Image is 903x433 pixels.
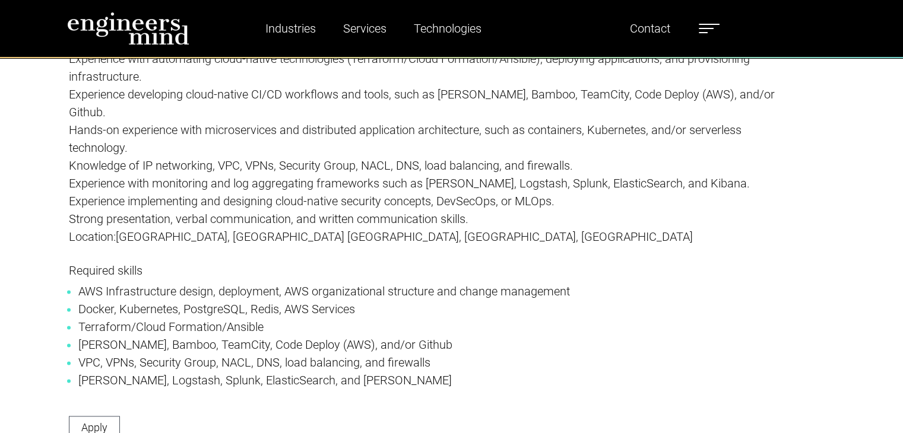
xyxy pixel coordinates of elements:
[78,300,786,318] li: Docker, Kubernetes, PostgreSQL, Redis, AWS Services
[261,15,321,42] a: Industries
[69,263,796,278] h5: Required skills
[67,12,189,45] img: logo
[69,157,796,174] p: Knowledge of IP networking, VPC, VPNs, Security Group, NACL, DNS, load balancing, and firewalls.
[69,228,796,246] p: Location:[GEOGRAPHIC_DATA], [GEOGRAPHIC_DATA] [GEOGRAPHIC_DATA], [GEOGRAPHIC_DATA], [GEOGRAPHIC_D...
[78,371,786,389] li: [PERSON_NAME], Logstash, Splunk, ElasticSearch, and [PERSON_NAME]
[78,354,786,371] li: VPC, VPNs, Security Group, NACL, DNS, load balancing, and firewalls
[625,15,675,42] a: Contact
[69,174,796,192] p: Experience with monitoring and log aggregating frameworks such as [PERSON_NAME], Logstash, Splunk...
[78,336,786,354] li: [PERSON_NAME], Bamboo, TeamCity, Code Deploy (AWS), and/or Github
[409,15,486,42] a: Technologies
[69,50,796,85] p: Experience with automating cloud-native technologies (Terraform/Cloud Formation/Ansible), deployi...
[78,318,786,336] li: Terraform/Cloud Formation/Ansible
[69,85,796,121] p: Experience developing cloud-native CI/CD workflows and tools, such as [PERSON_NAME], Bamboo, Team...
[78,282,786,300] li: AWS Infrastructure design, deployment, AWS organizational structure and change management
[69,210,796,228] p: Strong presentation, verbal communication, and written communication skills.
[69,121,796,157] p: Hands-on experience with microservices and distributed application architecture, such as containe...
[338,15,391,42] a: Services
[69,192,796,210] p: Experience implementing and designing cloud-native security concepts, DevSecOps, or MLOps.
